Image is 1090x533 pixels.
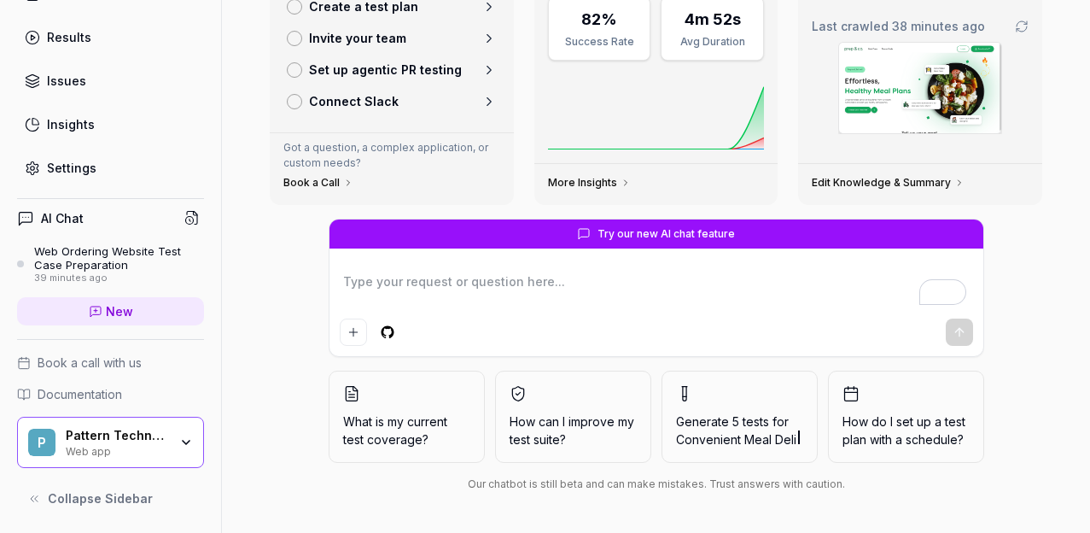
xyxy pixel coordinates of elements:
div: 4m 52s [685,8,741,31]
div: Web app [66,443,168,457]
div: Settings [47,159,96,177]
div: Our chatbot is still beta and can make mistakes. Trust answers with caution. [329,477,984,492]
span: Try our new AI chat feature [597,226,735,242]
span: What is my current test coverage? [343,413,470,448]
div: 82% [581,8,617,31]
div: Issues [47,72,86,90]
span: How can I improve my test suite? [510,413,637,448]
a: Web Ordering Website Test Case Preparation39 minutes ago [17,244,204,284]
span: Convenient Meal Deli [676,432,796,447]
button: Add attachment [340,319,367,346]
a: Book a Call [283,176,353,190]
span: How do I set up a test plan with a schedule? [842,413,970,448]
a: New [17,297,204,325]
button: Collapse Sidebar [17,482,204,516]
span: Generate 5 tests for [676,413,803,448]
a: Go to crawling settings [1015,20,1029,33]
span: Collapse Sidebar [48,489,153,507]
span: Book a call with us [38,354,142,372]
p: Got a question, a complex application, or custom needs? [283,140,500,171]
div: Avg Duration [672,34,753,50]
a: Insights [17,108,204,141]
div: Web Ordering Website Test Case Preparation [34,244,204,272]
span: New [106,302,133,320]
a: Connect Slack [280,85,504,117]
div: Success Rate [559,34,640,50]
span: Last crawled [812,17,985,35]
p: Set up agentic PR testing [309,61,462,79]
div: 39 minutes ago [34,272,204,284]
div: Pattern Technologies [66,428,168,443]
a: Set up agentic PR testing [280,54,504,85]
a: Issues [17,64,204,97]
button: How do I set up a test plan with a schedule? [828,371,984,463]
textarea: To enrich screen reader interactions, please activate Accessibility in Grammarly extension settings [340,269,973,312]
a: Settings [17,151,204,184]
time: 38 minutes ago [892,19,985,33]
a: More Insights [548,176,631,190]
span: P [28,429,55,456]
p: Connect Slack [309,92,399,110]
button: How can I improve my test suite? [495,371,651,463]
p: Invite your team [309,29,406,47]
button: What is my current test coverage? [329,371,485,463]
a: Documentation [17,385,204,403]
span: Documentation [38,385,122,403]
div: Results [47,28,91,46]
h4: AI Chat [41,209,84,227]
button: Generate 5 tests forConvenient Meal Deli [662,371,818,463]
a: Invite your team [280,22,504,54]
a: Edit Knowledge & Summary [812,176,965,190]
a: Results [17,20,204,54]
div: Insights [47,115,95,133]
img: Screenshot [839,43,1001,133]
a: Book a call with us [17,354,204,372]
button: PPattern TechnologiesWeb app [17,417,204,468]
